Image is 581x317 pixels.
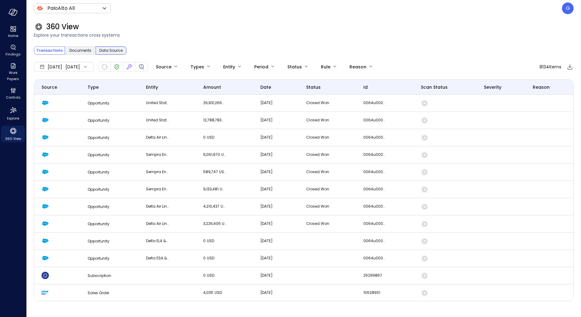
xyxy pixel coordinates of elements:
span: Opportunity [88,204,109,209]
span: 360 View [5,136,21,142]
p: 3,226,406 [203,221,226,227]
p: 4,210,437 [203,203,226,209]
img: Salesforce [41,168,49,176]
div: Source [156,62,172,72]
div: Fixed [125,63,133,71]
span: USD [220,186,227,192]
p: Closed Won [306,117,329,123]
p: Closed Won [306,134,329,140]
p: 0064u00001KJr88AAD [363,169,386,175]
p: 26299867 [363,272,386,278]
p: [DATE] [260,203,283,209]
span: Opportunity [88,169,109,175]
div: Types [191,62,204,72]
span: [DATE] [48,63,62,70]
p: [DATE] [260,221,283,227]
p: Closed Won [306,152,329,158]
p: 0 [203,255,226,261]
p: PaloAlto All [47,5,75,12]
span: Work Papers [4,70,22,82]
p: Delta Air Lines, Inc. [146,203,169,209]
div: Home [1,25,25,39]
span: USD [207,255,214,261]
img: Ldb [41,272,49,279]
div: Not Scanned [421,117,428,124]
img: Salesforce [41,116,49,124]
span: Opportunity [88,100,109,106]
span: amount [203,84,221,91]
span: 360 View [46,22,79,32]
div: Finding [138,63,145,71]
span: Type [88,84,99,91]
p: Sempra Energy [146,186,169,192]
p: 0064u00001JECnQAAX [363,134,386,140]
div: Verified [113,63,121,71]
div: Not Scanned [421,289,428,297]
div: Work Papers [1,62,25,83]
span: USD [222,221,229,226]
div: Status [287,62,302,72]
span: Source [41,84,57,91]
span: Explore [7,115,19,121]
p: Delta Air Lines, Inc. [146,134,169,140]
p: [DATE] [260,152,283,158]
span: Home [8,33,18,39]
p: Closed Won [306,169,329,175]
p: Closed Won [306,186,329,192]
div: Guy [562,2,574,14]
span: Controls [6,94,21,100]
p: [DATE] [260,238,283,244]
img: Salesforce [41,134,49,141]
span: Subscription [88,273,111,278]
p: 0064u00001KJr87AAD [363,152,386,158]
img: Salesforce [41,237,49,245]
div: Reason [350,62,366,72]
p: United State Courts - Administrative Office of the U.S. Courts [146,100,169,106]
span: Findings [6,51,21,57]
p: 0064u00001L04RvAAJ [363,117,386,123]
div: Not Scanned [102,64,107,70]
span: USD [219,169,227,174]
span: USD [207,238,214,243]
p: 0064u00001KUnsvAAD [363,255,386,261]
img: Sap [41,289,49,296]
div: Not Scanned [421,169,428,176]
span: id [363,84,368,91]
div: Explore [1,105,25,122]
div: Not Scanned [421,255,428,262]
span: Reason [533,84,550,91]
p: 0 [203,238,226,244]
p: [DATE] [260,117,283,123]
span: USD [207,273,214,278]
div: Not Scanned [421,134,428,141]
p: 0064u00001JDQSlAAP [363,203,386,209]
p: United State Courts - Administrative Office of the U.S. Courts [146,117,169,123]
div: Period [254,62,268,72]
p: [DATE] [260,169,283,175]
span: Explore your transactions cross systems [34,32,574,39]
div: Not Scanned [421,203,428,210]
span: Opportunity [88,152,109,157]
span: date [260,84,271,91]
p: 0064u00001KUnsqAAD [363,238,386,244]
p: [DATE] [260,100,283,106]
div: Entity [223,62,235,72]
p: 9,133,481 [203,186,226,192]
div: Not Scanned [421,272,428,279]
p: [DATE] [260,255,283,261]
p: [DATE] [260,272,283,278]
p: 12,788,783 [203,117,226,123]
span: USD [221,152,229,157]
span: Sales Order [88,290,109,295]
p: Sempra Energy [146,152,169,158]
span: USD [221,204,228,209]
div: Not Scanned [421,151,428,159]
p: [DATE] [260,134,283,140]
span: Opportunity [88,238,109,244]
span: entity [146,84,158,91]
span: Opportunity [88,118,109,123]
span: Documents [69,47,91,54]
p: 0064u00001JYupKAAT [363,100,386,106]
p: [DATE] [260,290,283,296]
div: Findings [1,43,25,58]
